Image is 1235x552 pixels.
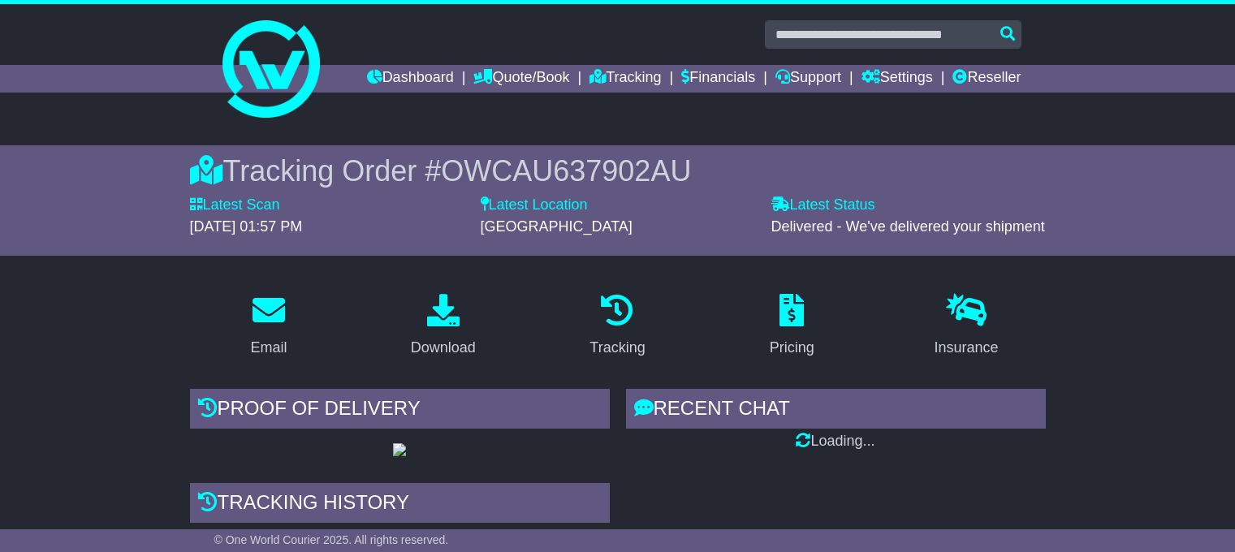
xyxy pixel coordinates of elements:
[481,218,633,235] span: [GEOGRAPHIC_DATA]
[626,433,1046,451] div: Loading...
[771,218,1045,235] span: Delivered - We've delivered your shipment
[473,65,569,93] a: Quote/Book
[770,337,814,359] div: Pricing
[626,389,1046,433] div: RECENT CHAT
[589,337,645,359] div: Tracking
[481,196,588,214] label: Latest Location
[411,337,476,359] div: Download
[240,288,297,364] a: Email
[681,65,755,93] a: Financials
[771,196,875,214] label: Latest Status
[441,154,691,188] span: OWCAU637902AU
[367,65,454,93] a: Dashboard
[190,389,610,433] div: Proof of Delivery
[861,65,933,93] a: Settings
[935,337,999,359] div: Insurance
[190,218,303,235] span: [DATE] 01:57 PM
[952,65,1021,93] a: Reseller
[190,196,280,214] label: Latest Scan
[400,288,486,364] a: Download
[759,288,825,364] a: Pricing
[190,483,610,527] div: Tracking history
[393,443,406,456] img: GetPodImage
[579,288,655,364] a: Tracking
[190,153,1046,188] div: Tracking Order #
[250,337,287,359] div: Email
[589,65,661,93] a: Tracking
[775,65,841,93] a: Support
[924,288,1009,364] a: Insurance
[214,533,449,546] span: © One World Courier 2025. All rights reserved.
